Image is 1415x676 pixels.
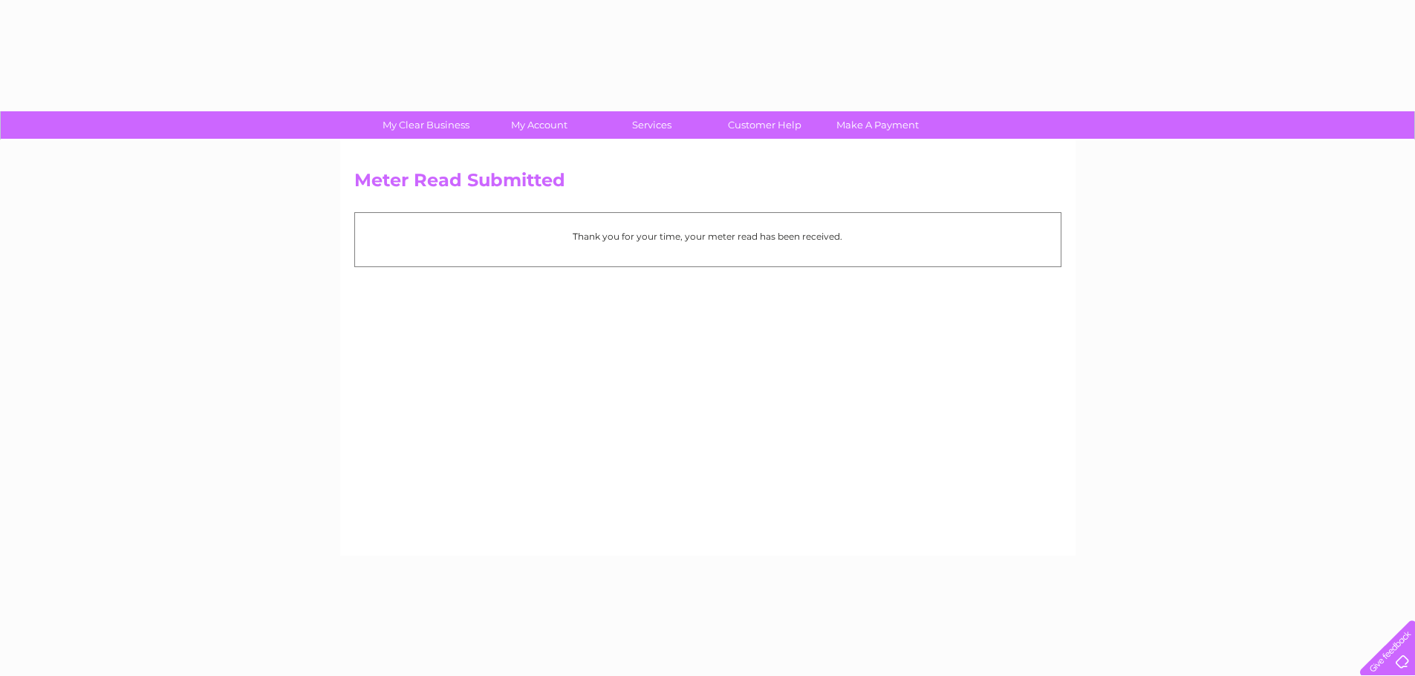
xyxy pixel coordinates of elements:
[365,111,487,139] a: My Clear Business
[354,170,1061,198] h2: Meter Read Submitted
[816,111,939,139] a: Make A Payment
[591,111,713,139] a: Services
[703,111,826,139] a: Customer Help
[478,111,600,139] a: My Account
[362,229,1053,243] p: Thank you for your time, your meter read has been received.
